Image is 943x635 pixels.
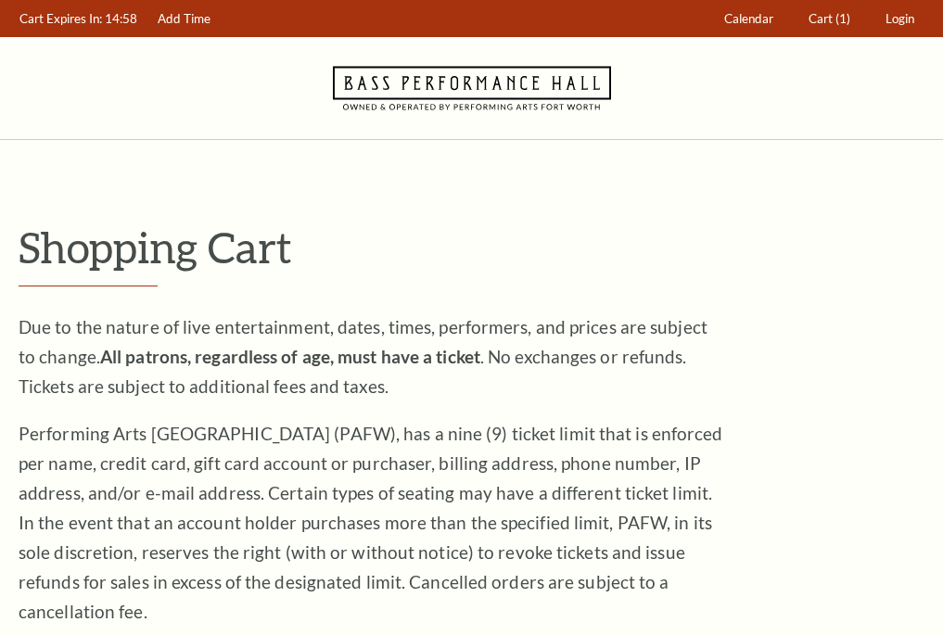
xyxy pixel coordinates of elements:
[19,419,723,627] p: Performing Arts [GEOGRAPHIC_DATA] (PAFW), has a nine (9) ticket limit that is enforced per name, ...
[149,1,220,37] a: Add Time
[100,346,480,367] strong: All patrons, regardless of age, must have a ticket
[105,11,137,26] span: 14:58
[724,11,773,26] span: Calendar
[886,11,914,26] span: Login
[19,316,707,397] span: Due to the nature of live entertainment, dates, times, performers, and prices are subject to chan...
[800,1,860,37] a: Cart (1)
[19,223,924,271] p: Shopping Cart
[877,1,924,37] a: Login
[835,11,850,26] span: (1)
[809,11,833,26] span: Cart
[19,11,102,26] span: Cart Expires In:
[716,1,783,37] a: Calendar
